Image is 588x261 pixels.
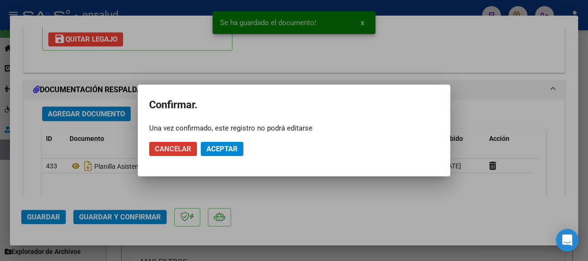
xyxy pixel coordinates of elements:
div: Open Intercom Messenger [556,229,579,252]
div: Una vez confirmado, este registro no podrá editarse [149,123,439,133]
span: Cancelar [155,145,191,153]
h2: Confirmar. [149,96,439,114]
span: Aceptar [206,145,238,153]
button: Cancelar [149,142,197,156]
button: Aceptar [201,142,243,156]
